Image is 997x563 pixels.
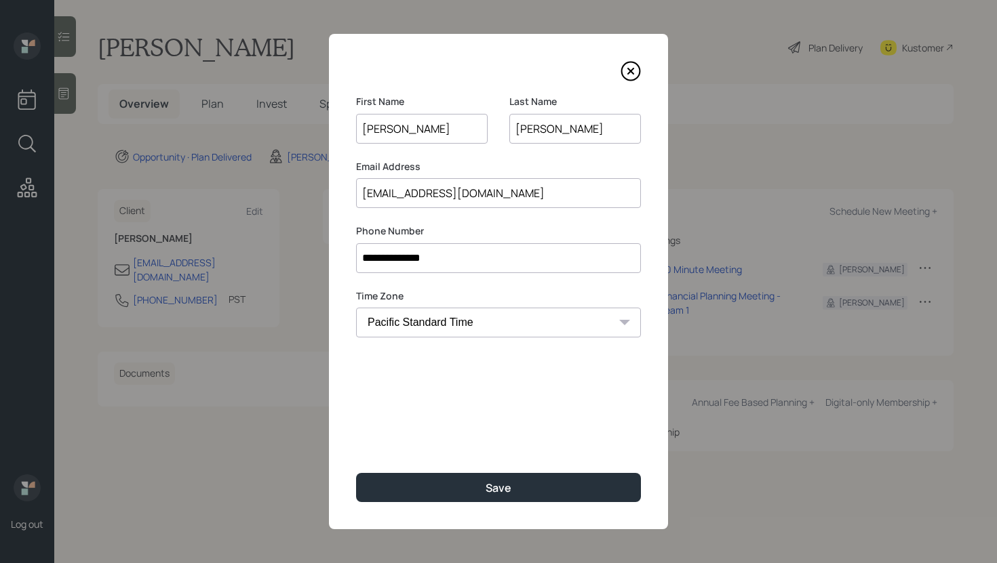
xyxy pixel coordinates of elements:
[486,480,511,495] div: Save
[356,160,641,173] label: Email Address
[509,95,641,108] label: Last Name
[356,224,641,238] label: Phone Number
[356,289,641,303] label: Time Zone
[356,95,488,108] label: First Name
[356,473,641,502] button: Save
